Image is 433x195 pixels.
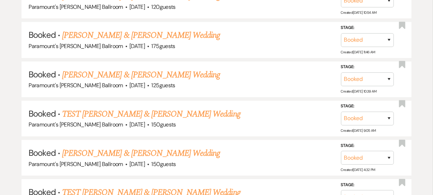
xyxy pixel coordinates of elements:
[29,82,123,89] span: Paramount's [PERSON_NAME] Ballroom
[29,3,123,11] span: Paramount's [PERSON_NAME] Ballroom
[152,42,175,50] span: 175 guests
[341,167,375,172] span: Created: [DATE] 4:32 PM
[341,63,394,71] label: Stage:
[341,24,394,32] label: Stage:
[62,69,220,81] a: [PERSON_NAME] & [PERSON_NAME] Wedding
[341,128,376,133] span: Created: [DATE] 9:05 AM
[341,102,394,110] label: Stage:
[152,3,176,11] span: 120 guests
[29,147,55,158] span: Booked
[62,147,220,160] a: [PERSON_NAME] & [PERSON_NAME] Wedding
[29,42,123,50] span: Paramount's [PERSON_NAME] Ballroom
[341,181,394,189] label: Stage:
[129,82,145,89] span: [DATE]
[152,82,175,89] span: 125 guests
[341,49,375,54] span: Created: [DATE] 11:46 AM
[29,160,123,168] span: Paramount's [PERSON_NAME] Ballroom
[29,121,123,128] span: Paramount's [PERSON_NAME] Ballroom
[129,121,145,128] span: [DATE]
[341,142,394,149] label: Stage:
[62,29,220,42] a: [PERSON_NAME] & [PERSON_NAME] Wedding
[129,3,145,11] span: [DATE]
[29,69,55,80] span: Booked
[129,42,145,50] span: [DATE]
[129,160,145,168] span: [DATE]
[29,29,55,40] span: Booked
[29,108,55,119] span: Booked
[341,89,377,94] span: Created: [DATE] 10:39 AM
[152,160,176,168] span: 150 guests
[62,108,240,120] a: TEST [PERSON_NAME] & [PERSON_NAME] Wedding
[152,121,176,128] span: 150 guests
[341,10,377,15] span: Created: [DATE] 10:54 AM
